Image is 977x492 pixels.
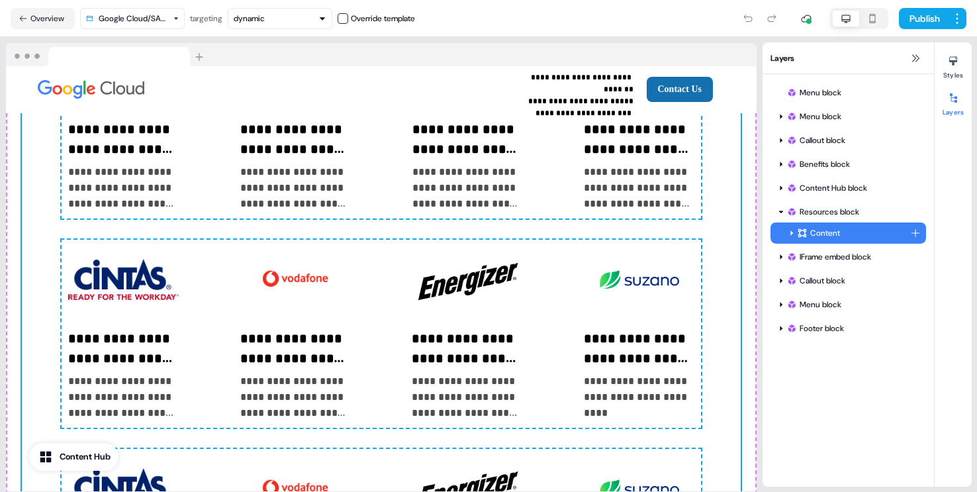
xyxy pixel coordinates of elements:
[770,201,926,244] div: Resources blockContent
[240,246,351,313] img: Thumbnail image
[770,177,926,199] div: Content Hub block
[770,246,926,268] div: IFrame embed block
[770,82,926,103] div: Menu block
[797,226,910,240] div: Content
[786,134,921,147] div: Callout block
[647,77,714,102] button: Contact Us
[770,318,926,339] div: Footer block
[770,222,926,244] div: Content
[899,8,948,29] button: Publish
[786,274,921,287] div: Callout block
[770,130,926,151] div: Callout block
[786,110,921,123] div: Menu block
[786,250,921,264] div: IFrame embed block
[68,246,179,313] img: Thumbnail image
[11,8,75,29] button: Overview
[786,86,921,99] div: Menu block
[234,12,265,25] div: dynamic
[190,12,222,25] div: targeting
[228,8,332,29] button: dynamic
[770,270,926,291] div: Callout block
[786,158,921,171] div: Benefits block
[6,43,209,67] img: Browser topbar
[935,50,972,79] button: Styles
[770,294,926,315] div: Menu block
[763,42,934,74] div: Layers
[770,106,926,127] div: Menu block
[786,205,921,219] div: Resources block
[38,80,144,99] img: Image
[786,322,921,335] div: Footer block
[786,181,921,195] div: Content Hub block
[786,298,921,311] div: Menu block
[38,80,252,99] div: Image
[60,450,111,464] div: Content Hub
[99,12,168,25] div: Google Cloud/SAP/Rise v2.2
[412,246,523,313] img: Thumbnail image
[29,443,118,471] button: Content Hub
[584,246,695,313] img: Thumbnail image
[351,12,415,25] div: Override template
[770,154,926,175] div: Benefits block
[935,87,972,117] button: Layers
